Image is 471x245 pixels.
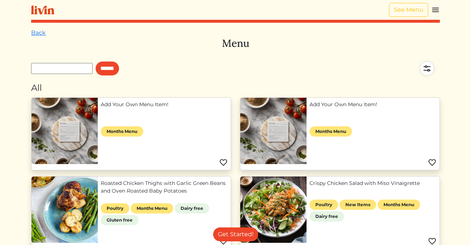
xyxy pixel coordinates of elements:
a: Add Your Own Menu Item! [101,101,228,108]
img: Favorite menu item [428,158,437,167]
a: Roasted Chicken Thighs with Garlic Green Beans and Oven Roasted Baby Potatoes [101,179,228,195]
a: Crispy Chicken Salad with Miso Vinaigrette [309,179,437,187]
img: filter-5a7d962c2457a2d01fc3f3b070ac7679cf81506dd4bc827d76cf1eb68fb85cd7.svg [414,56,440,81]
h3: Menu [31,37,440,50]
a: Back [31,29,46,36]
a: See Menu [389,3,428,17]
img: menu_hamburger-cb6d353cf0ecd9f46ceae1c99ecbeb4a00e71ca567a856bd81f57e9d8c17bb26.svg [431,5,440,14]
a: Get Started! [213,227,258,241]
img: livin-logo-a0d97d1a881af30f6274990eb6222085a2533c92bbd1e4f22c21b4f0d0e3210c.svg [31,5,54,15]
a: Add Your Own Menu Item! [309,101,437,108]
img: Favorite menu item [219,158,228,167]
div: All [31,81,440,94]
